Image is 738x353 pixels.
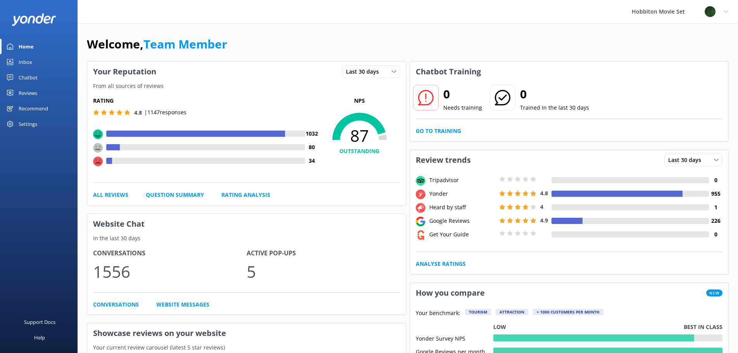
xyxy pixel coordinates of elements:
span: 4 [540,203,543,210]
p: 5 [247,258,400,284]
div: Heard by staff [427,203,497,212]
h4: 80 [305,143,319,152]
h3: Your Reputation [87,62,162,82]
h3: Review trends [410,150,477,170]
div: Tourism [465,309,491,315]
h5: Rating [93,96,319,105]
div: Yonder [427,189,497,198]
h4: 955 [709,189,722,198]
h4: 0 [709,230,722,239]
p: NPS [319,96,400,105]
div: Help [34,330,45,345]
div: Tripadvisor [427,176,497,184]
div: Get Your Guide [427,230,497,239]
h2: 0 [520,85,589,103]
p: From all sources of reviews [87,82,406,90]
div: Support Docs [24,314,55,330]
div: Attraction [496,309,528,315]
h3: How you compare [410,283,491,303]
span: New [706,289,722,296]
span: 87 [319,126,400,145]
span: 4.8 [134,109,142,116]
h3: Showcase reviews on your website [87,323,406,343]
h4: 0 [709,176,722,184]
h4: 226 [709,217,722,225]
div: Inbox [19,54,32,70]
div: Reviews [19,85,37,101]
a: Website Messages [156,300,209,309]
h3: Chatbot Training [410,62,487,82]
p: Low [493,323,506,331]
span: 4.9 [540,217,548,224]
p: Your benchmark: [416,309,460,318]
span: Last 30 days [668,156,706,164]
p: Needs training [443,103,482,112]
h2: 0 [443,85,482,103]
div: Recommend [19,101,48,116]
div: > 1000 customers per month [533,309,603,315]
p: | 1147 responses [144,108,187,117]
h4: Conversations [93,248,247,258]
a: Rating Analysis [221,191,270,199]
div: Google Reviews [427,217,497,225]
a: Conversations [93,300,139,309]
h3: Website Chat [87,214,406,234]
div: Yonder Survey NPS [416,334,493,341]
h4: 34 [305,157,319,165]
a: Team Member [143,36,227,52]
a: Question Summary [146,191,204,199]
p: Best in class [684,323,722,331]
h4: 1 [709,203,722,212]
a: Go to Training [416,127,461,135]
img: yonder-white-logo.png [12,13,56,26]
p: Trained in the last 30 days [520,103,589,112]
p: In the last 30 days [87,234,406,243]
div: Settings [19,116,37,132]
a: Analyse Ratings [416,260,466,268]
div: Chatbot [19,70,38,85]
span: 4.8 [540,189,548,197]
h4: OUTSTANDING [319,147,400,155]
h4: 1032 [305,129,319,138]
span: Last 30 days [346,67,384,76]
a: All Reviews [93,191,128,199]
h1: Welcome, [87,35,227,53]
div: Home [19,39,34,54]
h4: Active Pop-ups [247,248,400,258]
img: 34-1625720359.png [704,6,716,17]
p: Your current review carousel (latest 5 star reviews) [87,343,406,352]
p: 1556 [93,258,247,284]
